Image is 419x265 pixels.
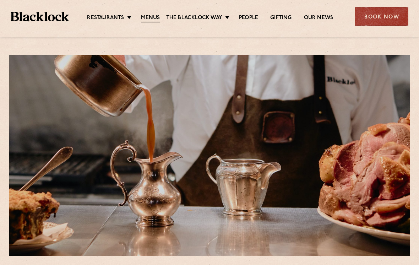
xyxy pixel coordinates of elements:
[141,15,160,22] a: Menus
[270,15,292,22] a: Gifting
[355,7,408,26] div: Book Now
[304,15,333,22] a: Our News
[239,15,258,22] a: People
[87,15,124,22] a: Restaurants
[166,15,222,22] a: The Blacklock Way
[11,12,69,22] img: BL_Textured_Logo-footer-cropped.svg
